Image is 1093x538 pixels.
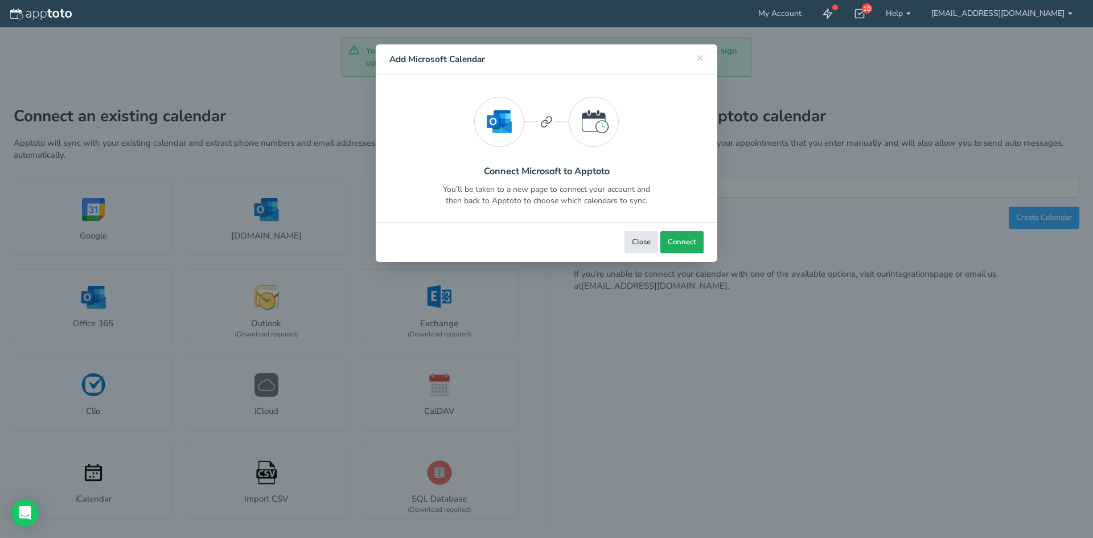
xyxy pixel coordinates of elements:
button: Connect [660,231,704,253]
p: You’ll be taken to a new page to connect your account and then back to Apptoto to choose which ca... [443,184,650,207]
button: Close [624,231,658,253]
span: Connect [668,237,696,248]
span: × [696,50,704,65]
div: Open Intercom Messenger [11,499,39,527]
h2: Connect Microsoft to Apptoto [484,166,610,176]
h4: Add Microsoft Calendar [389,53,704,65]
